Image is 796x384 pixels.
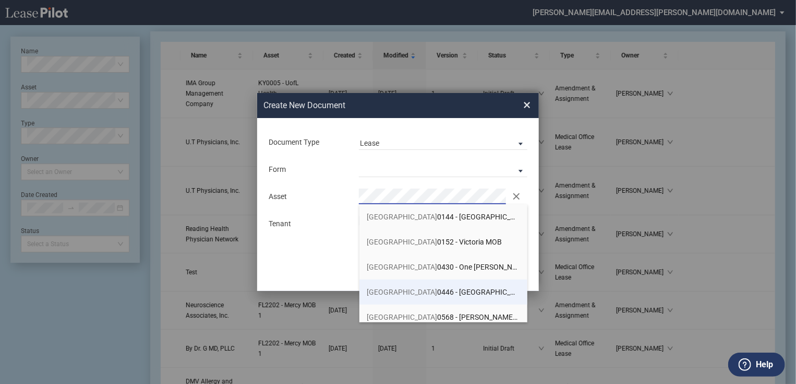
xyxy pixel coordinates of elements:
li: [GEOGRAPHIC_DATA]0144 - [GEOGRAPHIC_DATA] [359,204,528,229]
li: [GEOGRAPHIC_DATA]0446 - [GEOGRAPHIC_DATA] [359,280,528,305]
md-select: Document Type: Lease [359,134,527,150]
li: [GEOGRAPHIC_DATA]0430 - One [PERSON_NAME] [359,254,528,280]
div: Form [262,165,353,175]
span: [GEOGRAPHIC_DATA] [367,313,438,321]
span: 0568 - [PERSON_NAME] MOB I [367,313,537,321]
li: [GEOGRAPHIC_DATA]0152 - Victoria MOB [359,229,528,254]
span: 0152 - Victoria MOB [367,238,502,246]
li: [GEOGRAPHIC_DATA]0568 - [PERSON_NAME] MOB I [359,305,528,330]
div: Lease [360,139,379,147]
label: Help [756,358,773,371]
span: [GEOGRAPHIC_DATA] [367,263,438,271]
span: [GEOGRAPHIC_DATA] [367,288,438,296]
div: Tenant [262,219,353,229]
md-dialog: Create New ... [257,93,539,292]
span: 0430 - One [PERSON_NAME] [367,263,530,271]
div: Asset [262,192,353,202]
span: [GEOGRAPHIC_DATA] [367,213,438,221]
span: × [523,97,530,113]
md-select: Lease Form [359,161,527,177]
span: [GEOGRAPHIC_DATA] [367,238,438,246]
span: 0446 - [GEOGRAPHIC_DATA] [367,288,530,296]
h2: Create New Document [263,100,486,111]
div: Document Type [262,137,353,148]
span: 0144 - [GEOGRAPHIC_DATA] [367,213,530,221]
